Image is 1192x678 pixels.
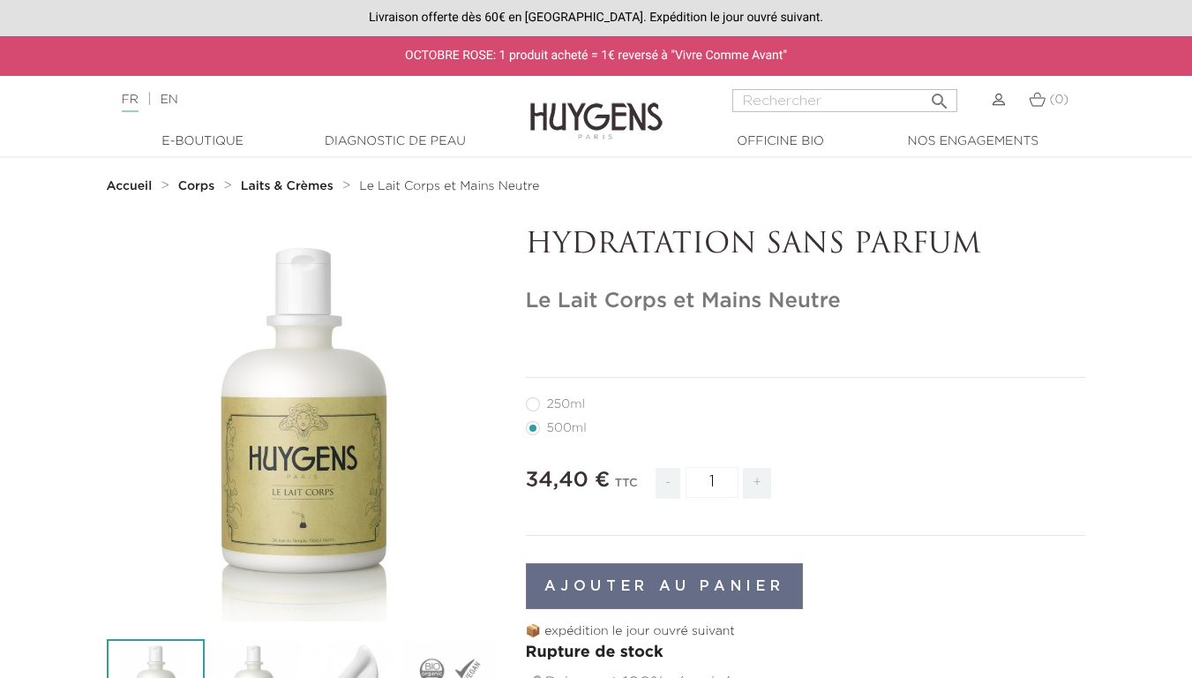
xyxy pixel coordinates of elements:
strong: Laits & Crèmes [241,180,334,192]
h1: Le Lait Corps et Mains Neutre [526,289,1086,314]
a: E-Boutique [115,132,291,151]
strong: Accueil [107,180,153,192]
a: FR [122,94,139,112]
a: Corps [178,179,219,193]
a: Officine Bio [693,132,869,151]
a: Le Lait Corps et Mains Neutre [359,179,539,193]
div: | [113,89,484,110]
button:  [924,84,956,108]
p: HYDRATATION SANS PARFUM [526,229,1086,262]
span: - [656,468,680,499]
i:  [929,86,950,107]
div: TTC [615,464,638,512]
input: Rechercher [732,89,957,112]
span: (0) [1049,94,1068,106]
strong: Corps [178,180,215,192]
a: Laits & Crèmes [241,179,338,193]
a: EN [160,94,177,106]
img: Huygens [530,74,663,142]
a: Nos engagements [885,132,1061,151]
span: Rupture de stock [526,644,663,660]
span: 34,40 € [526,470,611,491]
a: Accueil [107,179,156,193]
label: 250ml [526,397,606,411]
a: Diagnostic de peau [307,132,484,151]
label: 500ml [526,421,608,435]
span: + [743,468,771,499]
input: Quantité [686,467,738,498]
span: Le Lait Corps et Mains Neutre [359,180,539,192]
button: Ajouter au panier [526,563,804,609]
p: 📦 expédition le jour ouvré suivant [526,622,1086,641]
